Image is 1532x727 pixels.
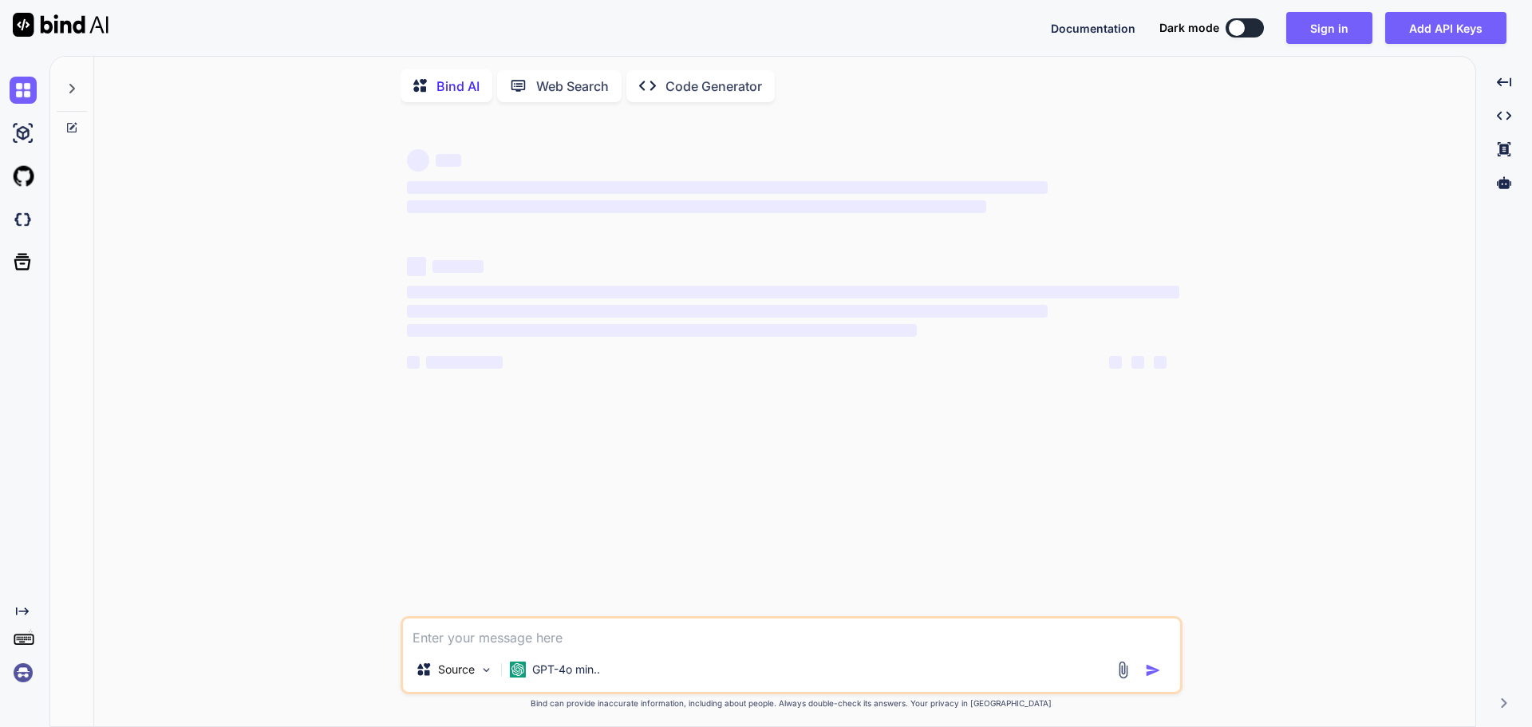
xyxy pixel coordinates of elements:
[1131,356,1144,369] span: ‌
[13,13,109,37] img: Bind AI
[1159,20,1219,36] span: Dark mode
[407,257,426,276] span: ‌
[1051,22,1135,35] span: Documentation
[10,206,37,233] img: darkCloudIdeIcon
[10,659,37,686] img: signin
[1114,661,1132,679] img: attachment
[407,286,1179,298] span: ‌
[536,77,609,96] p: Web Search
[665,77,762,96] p: Code Generator
[407,200,986,213] span: ‌
[407,356,420,369] span: ‌
[510,662,526,678] img: GPT-4o mini
[1145,662,1161,678] img: icon
[1051,20,1135,37] button: Documentation
[10,163,37,190] img: githubLight
[10,77,37,104] img: chat
[532,662,600,678] p: GPT-4o min..
[1286,12,1372,44] button: Sign in
[438,662,475,678] p: Source
[1154,356,1167,369] span: ‌
[1109,356,1122,369] span: ‌
[436,77,480,96] p: Bind AI
[10,120,37,147] img: ai-studio
[407,149,429,172] span: ‌
[407,324,917,337] span: ‌
[407,305,1048,318] span: ‌
[436,154,461,167] span: ‌
[432,260,484,273] span: ‌
[480,663,493,677] img: Pick Models
[426,356,503,369] span: ‌
[1385,12,1506,44] button: Add API Keys
[401,697,1183,709] p: Bind can provide inaccurate information, including about people. Always double-check its answers....
[407,181,1048,194] span: ‌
